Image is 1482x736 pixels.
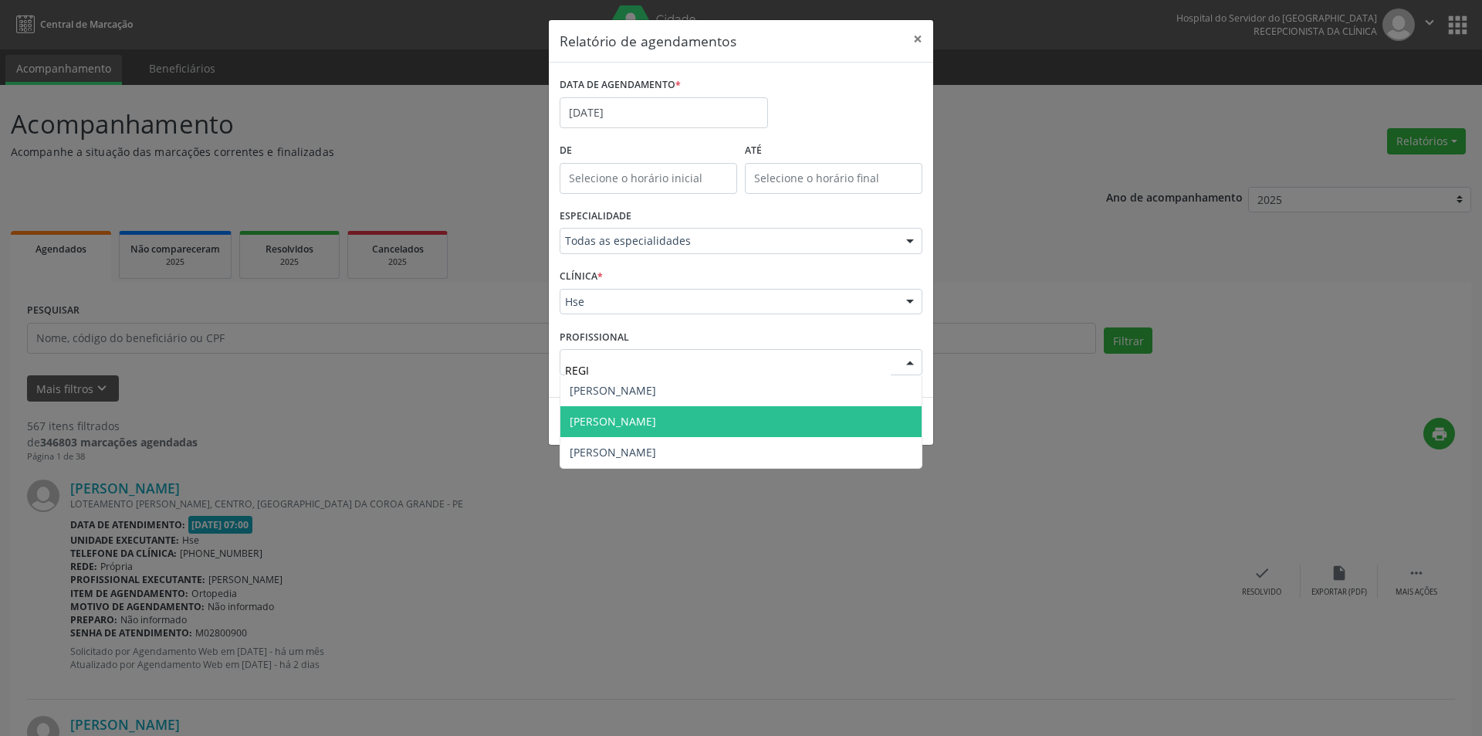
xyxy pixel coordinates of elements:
label: ESPECIALIDADE [560,205,631,229]
span: [PERSON_NAME] [570,383,656,398]
input: Selecione o horário final [745,163,922,194]
span: Hse [565,294,891,310]
input: Selecione o horário inicial [560,163,737,194]
span: [PERSON_NAME] [570,445,656,460]
input: Selecione uma data ou intervalo [560,97,768,128]
label: PROFISSIONAL [560,325,629,349]
label: CLÍNICA [560,265,603,289]
span: [PERSON_NAME] [570,414,656,429]
label: ATÉ [745,139,922,163]
h5: Relatório de agendamentos [560,31,736,51]
span: Todas as especialidades [565,233,891,249]
input: Selecione um profissional [565,354,891,385]
button: Close [902,20,933,58]
label: DATA DE AGENDAMENTO [560,73,681,97]
label: De [560,139,737,163]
